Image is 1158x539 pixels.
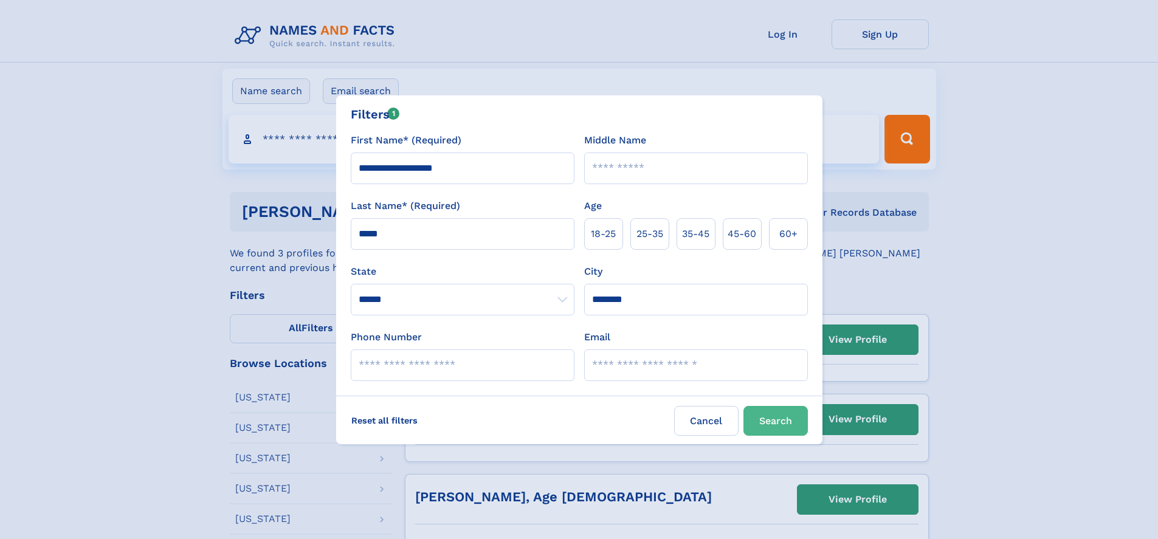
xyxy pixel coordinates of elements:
[351,105,400,123] div: Filters
[743,406,808,436] button: Search
[351,264,574,279] label: State
[351,133,461,148] label: First Name* (Required)
[584,330,610,345] label: Email
[674,406,739,436] label: Cancel
[584,199,602,213] label: Age
[779,227,798,241] span: 60+
[682,227,709,241] span: 35‑45
[584,133,646,148] label: Middle Name
[636,227,663,241] span: 25‑35
[584,264,602,279] label: City
[728,227,756,241] span: 45‑60
[591,227,616,241] span: 18‑25
[351,330,422,345] label: Phone Number
[351,199,460,213] label: Last Name* (Required)
[343,406,426,435] label: Reset all filters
